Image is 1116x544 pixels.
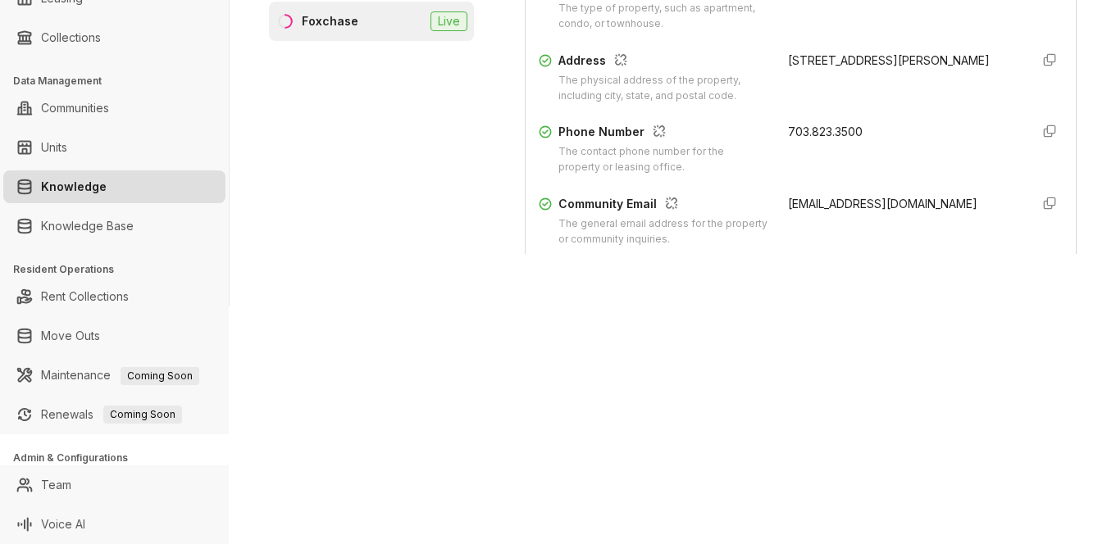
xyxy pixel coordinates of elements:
[558,195,768,216] div: Community Email
[41,320,100,352] a: Move Outs
[41,398,182,431] a: RenewalsComing Soon
[3,508,225,541] li: Voice AI
[3,320,225,352] li: Move Outs
[41,210,134,243] a: Knowledge Base
[3,21,225,54] li: Collections
[121,367,199,385] span: Coming Soon
[302,12,358,30] div: Foxchase
[558,52,768,73] div: Address
[41,21,101,54] a: Collections
[788,197,977,211] span: [EMAIL_ADDRESS][DOMAIN_NAME]
[3,131,225,164] li: Units
[103,406,182,424] span: Coming Soon
[41,280,129,313] a: Rent Collections
[13,451,229,465] h3: Admin & Configurations
[788,52,1018,70] div: [STREET_ADDRESS][PERSON_NAME]
[3,469,225,501] li: Team
[13,74,229,88] h3: Data Management
[3,280,225,313] li: Rent Collections
[41,131,67,164] a: Units
[430,11,467,31] span: Live
[41,508,85,541] a: Voice AI
[558,1,768,32] div: The type of property, such as apartment, condo, or townhouse.
[3,170,225,203] li: Knowledge
[558,144,768,175] div: The contact phone number for the property or leasing office.
[788,125,863,138] span: 703.823.3500
[3,210,225,243] li: Knowledge Base
[41,469,71,501] a: Team
[13,262,229,277] h3: Resident Operations
[3,398,225,431] li: Renewals
[41,92,109,125] a: Communities
[41,170,107,203] a: Knowledge
[3,92,225,125] li: Communities
[558,216,768,247] div: The general email address for the property or community inquiries.
[3,359,225,392] li: Maintenance
[558,123,768,144] div: Phone Number
[558,73,768,104] div: The physical address of the property, including city, state, and postal code.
